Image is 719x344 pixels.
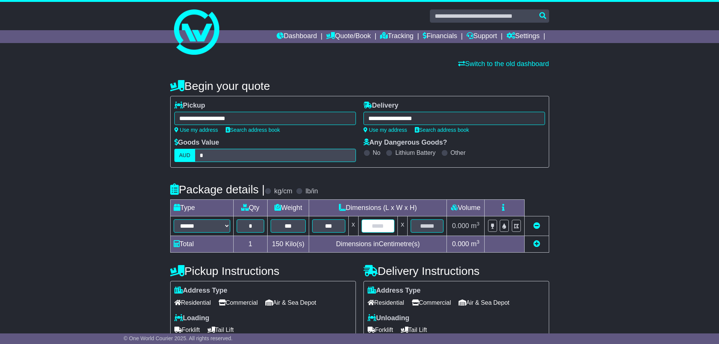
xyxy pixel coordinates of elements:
[174,297,211,309] span: Residential
[415,127,469,133] a: Search address book
[326,30,371,43] a: Quote/Book
[533,240,540,248] a: Add new item
[268,200,309,216] td: Weight
[174,139,219,147] label: Goods Value
[395,149,436,156] label: Lithium Battery
[348,216,358,236] td: x
[174,314,209,322] label: Loading
[373,149,380,156] label: No
[309,200,447,216] td: Dimensions (L x W x H)
[368,324,393,336] span: Forklift
[451,149,466,156] label: Other
[467,30,497,43] a: Support
[452,240,469,248] span: 0.000
[174,287,228,295] label: Address Type
[368,287,421,295] label: Address Type
[363,139,447,147] label: Any Dangerous Goods?
[277,30,317,43] a: Dashboard
[174,149,196,162] label: AUD
[174,127,218,133] a: Use my address
[309,236,447,253] td: Dimensions in Centimetre(s)
[208,324,234,336] span: Tail Lift
[219,297,258,309] span: Commercial
[363,102,399,110] label: Delivery
[368,297,404,309] span: Residential
[233,200,268,216] td: Qty
[412,297,451,309] span: Commercial
[124,335,233,341] span: © One World Courier 2025. All rights reserved.
[170,200,233,216] td: Type
[174,102,205,110] label: Pickup
[368,314,410,322] label: Unloading
[397,216,407,236] td: x
[507,30,540,43] a: Settings
[170,265,356,277] h4: Pickup Instructions
[174,324,200,336] span: Forklift
[363,265,549,277] h4: Delivery Instructions
[274,187,292,196] label: kg/cm
[533,222,540,230] a: Remove this item
[272,240,283,248] span: 150
[170,236,233,253] td: Total
[363,127,407,133] a: Use my address
[170,80,549,92] h4: Begin your quote
[305,187,318,196] label: lb/in
[423,30,457,43] a: Financials
[233,236,268,253] td: 1
[226,127,280,133] a: Search address book
[401,324,427,336] span: Tail Lift
[452,222,469,230] span: 0.000
[380,30,413,43] a: Tracking
[170,183,265,196] h4: Package details |
[471,240,480,248] span: m
[265,297,316,309] span: Air & Sea Depot
[268,236,309,253] td: Kilo(s)
[458,60,549,68] a: Switch to the old dashboard
[471,222,480,230] span: m
[477,239,480,245] sup: 3
[477,221,480,227] sup: 3
[447,200,485,216] td: Volume
[459,297,510,309] span: Air & Sea Depot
